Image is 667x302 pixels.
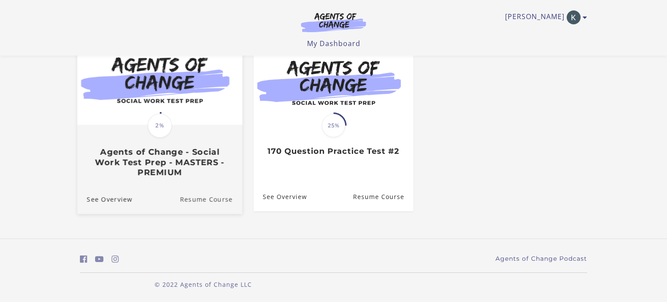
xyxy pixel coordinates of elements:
[263,146,404,156] h3: 170 Question Practice Test #2
[505,10,583,24] a: Toggle menu
[95,253,104,265] a: https://www.youtube.com/c/AgentsofChangeTestPrepbyMeaganMitchell (Open in a new window)
[292,12,375,32] img: Agents of Change Logo
[80,280,327,289] p: © 2022 Agents of Change LLC
[95,255,104,263] i: https://www.youtube.com/c/AgentsofChangeTestPrepbyMeaganMitchell (Open in a new window)
[87,147,233,178] h3: Agents of Change - Social Work Test Prep - MASTERS - PREMIUM
[77,185,132,214] a: Agents of Change - Social Work Test Prep - MASTERS - PREMIUM: See Overview
[80,255,87,263] i: https://www.facebook.com/groups/aswbtestprep (Open in a new window)
[254,183,307,211] a: 170 Question Practice Test #2: See Overview
[80,253,87,265] a: https://www.facebook.com/groups/aswbtestprep (Open in a new window)
[180,185,242,214] a: Agents of Change - Social Work Test Prep - MASTERS - PREMIUM: Resume Course
[307,39,360,48] a: My Dashboard
[495,254,587,263] a: Agents of Change Podcast
[148,113,172,138] span: 2%
[322,114,345,137] span: 25%
[353,183,413,211] a: 170 Question Practice Test #2: Resume Course
[112,253,119,265] a: https://www.instagram.com/agentsofchangeprep/ (Open in a new window)
[112,255,119,263] i: https://www.instagram.com/agentsofchangeprep/ (Open in a new window)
